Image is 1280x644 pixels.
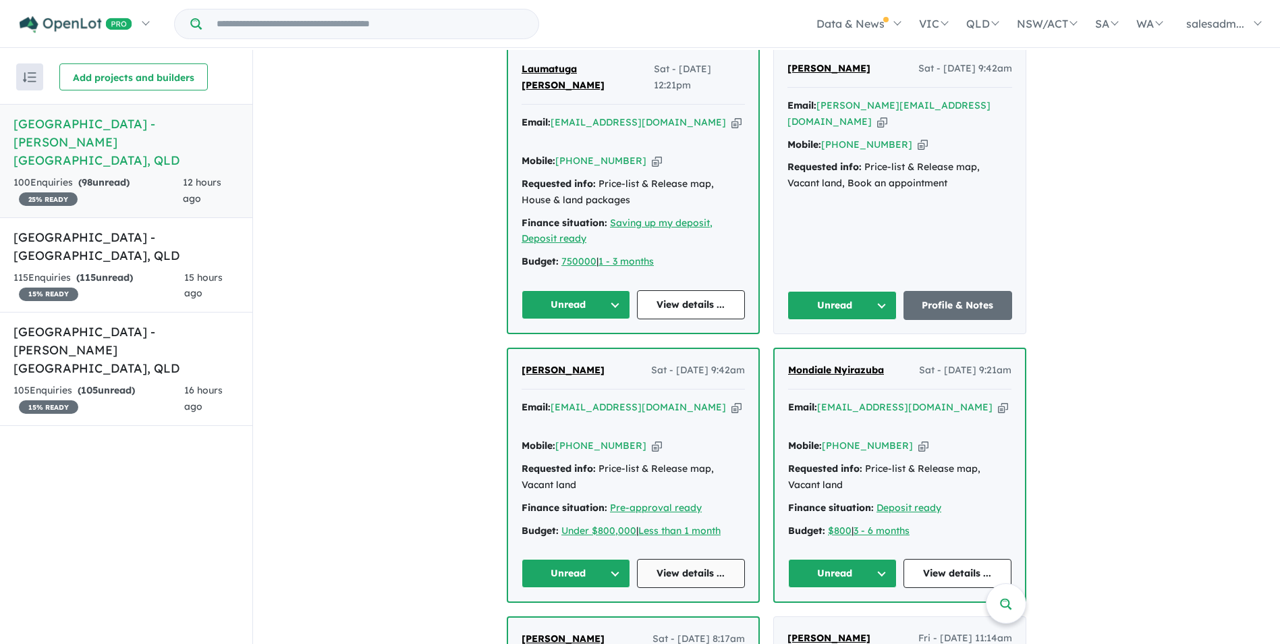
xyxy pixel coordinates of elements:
button: Copy [652,154,662,168]
span: Sat - [DATE] 12:21pm [654,61,745,94]
a: [PERSON_NAME] [522,363,605,379]
a: View details ... [903,559,1012,588]
button: Unread [522,559,630,588]
h5: [GEOGRAPHIC_DATA] - [GEOGRAPHIC_DATA] , QLD [13,228,239,265]
a: Less than 1 month [638,525,721,537]
a: [PHONE_NUMBER] [555,155,646,167]
span: [PERSON_NAME] [787,62,870,74]
span: [PERSON_NAME] [522,364,605,376]
div: | [522,254,745,270]
a: Deposit ready [876,502,941,514]
span: 15 hours ago [184,271,223,300]
div: Price-list & Release map, House & land packages [522,176,745,209]
span: 98 [82,176,92,188]
strong: Email: [788,401,817,413]
span: 15 % READY [19,400,78,414]
strong: Finance situation: [788,502,874,514]
a: [EMAIL_ADDRESS][DOMAIN_NAME] [817,401,993,413]
a: $800 [828,525,852,537]
button: Copy [652,439,662,453]
strong: ( unread) [76,271,133,284]
a: [EMAIL_ADDRESS][DOMAIN_NAME] [551,401,726,413]
strong: Mobile: [787,138,821,151]
span: Sat - [DATE] 9:42am [918,61,1012,77]
a: 3 - 6 months [854,525,910,537]
div: Price-list & Release map, Vacant land [788,461,1011,493]
button: Unread [522,290,630,319]
button: Copy [918,439,928,453]
strong: Requested info: [522,178,596,190]
div: | [788,523,1011,539]
div: | [522,523,745,539]
button: Copy [998,400,1008,414]
span: Mondiale Nyirazuba [788,364,884,376]
input: Try estate name, suburb, builder or developer [204,9,536,38]
strong: Budget: [522,525,559,537]
a: [PHONE_NUMBER] [822,439,913,452]
div: 105 Enquir ies [13,383,184,415]
span: 25 % READY [19,192,78,206]
button: Copy [918,138,928,152]
button: Unread [787,291,897,320]
div: 115 Enquir ies [13,270,184,302]
a: View details ... [637,290,746,319]
h5: [GEOGRAPHIC_DATA] - [PERSON_NAME][GEOGRAPHIC_DATA] , QLD [13,323,239,377]
a: [PHONE_NUMBER] [555,439,646,452]
img: Openlot PRO Logo White [20,16,132,33]
strong: Finance situation: [522,502,607,514]
a: 1 - 3 months [599,255,654,267]
strong: Requested info: [522,462,596,475]
strong: Budget: [788,525,825,537]
a: [PERSON_NAME] [787,61,870,77]
strong: Mobile: [522,155,555,167]
img: sort.svg [23,72,36,82]
span: 115 [80,271,96,284]
a: Under $800,000 [561,525,636,537]
div: Price-list & Release map, Vacant land, Book an appointment [787,159,1012,192]
strong: Email: [522,401,551,413]
button: Copy [731,400,742,414]
strong: Mobile: [788,439,822,452]
div: 100 Enquir ies [13,175,183,207]
strong: ( unread) [78,176,130,188]
strong: Email: [522,116,551,128]
span: [PERSON_NAME] [787,632,870,644]
a: Profile & Notes [903,291,1013,320]
u: Pre-approval ready [610,502,702,514]
strong: Requested info: [787,161,862,173]
button: Unread [788,559,897,588]
button: Copy [877,115,887,129]
a: 750000 [561,255,596,267]
a: View details ... [637,559,746,588]
strong: ( unread) [78,384,135,396]
a: [PHONE_NUMBER] [821,138,912,151]
button: Add projects and builders [59,63,208,90]
a: Saving up my deposit, Deposit ready [522,217,713,245]
a: [EMAIL_ADDRESS][DOMAIN_NAME] [551,116,726,128]
span: Sat - [DATE] 9:21am [919,363,1011,379]
span: 15 % READY [19,288,78,301]
span: 105 [81,384,98,396]
span: Sat - [DATE] 9:42am [651,363,745,379]
a: Mondiale Nyirazuba [788,363,884,379]
div: Price-list & Release map, Vacant land [522,461,745,493]
strong: Requested info: [788,462,862,475]
span: salesadm... [1186,17,1244,30]
span: 12 hours ago [183,176,221,205]
strong: Budget: [522,255,559,267]
button: Copy [731,115,742,130]
strong: Finance situation: [522,217,607,229]
strong: Mobile: [522,439,555,452]
a: Laumatuga [PERSON_NAME] [522,61,654,94]
span: 16 hours ago [184,384,223,412]
h5: [GEOGRAPHIC_DATA] - [PERSON_NAME][GEOGRAPHIC_DATA] , QLD [13,115,239,169]
strong: Email: [787,99,816,111]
